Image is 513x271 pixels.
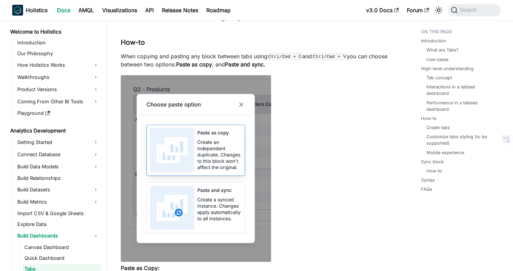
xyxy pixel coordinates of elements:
code: Ctrl/Cmd + V [312,53,347,60]
a: Build Data Models [15,161,101,172]
a: AMQL [74,5,98,16]
a: Use-cases [426,56,449,63]
a: High-level understanding [421,65,474,72]
a: Create tabs [426,124,450,131]
a: Roadmap [202,5,235,16]
a: How-to [421,115,437,122]
a: Tab concept [426,75,452,81]
h3: How-to [121,38,394,47]
a: Build Metrics [15,196,101,207]
a: Interactions in a tabbed dashboard [426,84,494,97]
a: Visualizations [98,5,141,16]
a: HolisticsHolisticsHolistics [12,5,47,16]
img: Holistics [12,5,23,16]
a: Customize tabs styling (to be supported) [426,133,494,146]
b: Holistics [26,6,47,14]
a: v3.0 Docs [362,5,403,16]
code: Ctrl/Cmd + C [267,53,302,60]
nav: Docs sidebar [5,20,107,271]
a: Introduction [421,38,446,44]
a: Playground [15,108,101,118]
a: Welcome to Holistics [8,27,101,37]
a: Our Philosophy [15,49,101,58]
a: API [141,5,158,16]
a: FAQs [421,186,432,192]
strong: Paste and sync. [225,61,265,68]
a: Build Datasets [15,184,101,195]
a: Import CSV & Google Sheets [15,209,101,218]
a: Explore Data [15,220,101,229]
p: When copying and pasting any block between tabs using and you can choose between two options: , and [121,52,394,68]
a: Getting Started [15,137,101,148]
button: Search (Command+K) [448,4,501,16]
a: Build Relationships [15,173,101,183]
a: Canvas Dashboard [22,243,101,252]
a: Forum [403,5,433,16]
a: Connect Database [15,149,101,160]
a: Product Versions [15,84,101,95]
img: Copy and Sync [121,75,271,262]
a: How Holistics Works [15,60,101,70]
a: Performance in a tabbed dashboard [426,100,494,112]
a: Introduction [15,38,101,47]
a: How-to [426,168,442,174]
strong: Paste as copy [176,61,212,68]
a: Syntax [421,177,435,183]
span: Search [458,7,481,13]
a: Walkthroughs [15,72,101,83]
a: Build Dashboards [15,230,101,241]
a: Mobile experience [426,149,464,156]
a: Sync block [421,159,444,165]
a: Analytics Development [8,126,101,135]
a: What are Tabs? [426,47,459,53]
a: Coming From Other BI Tools [15,96,101,107]
a: Quick Dashboard [22,253,101,263]
a: Release Notes [158,5,202,16]
a: Docs [53,5,74,16]
button: Switch between dark and light mode (currently system mode) [433,5,444,16]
